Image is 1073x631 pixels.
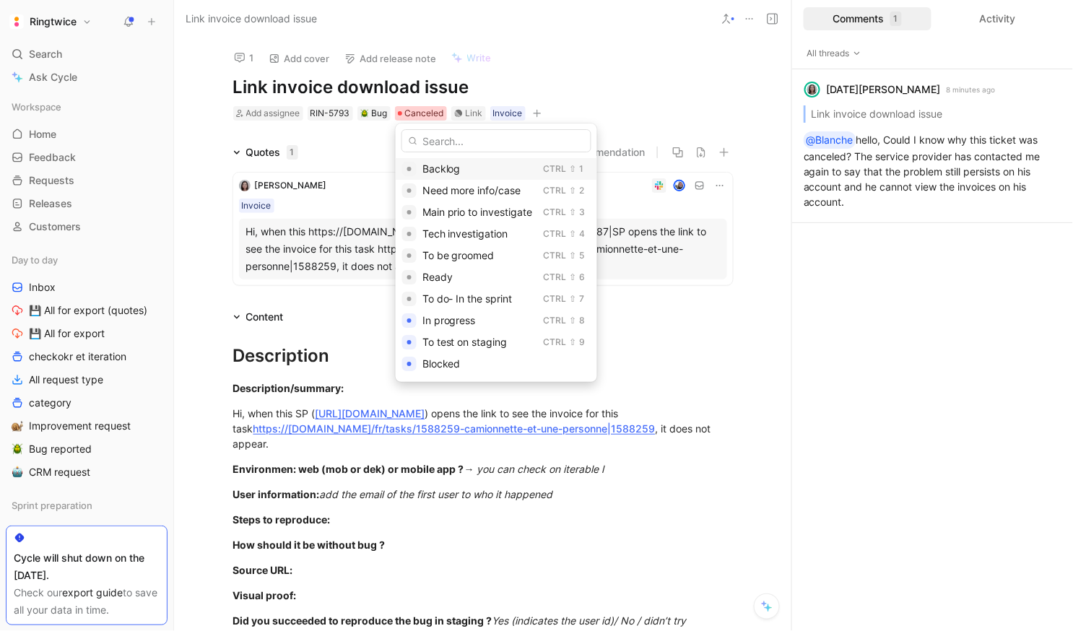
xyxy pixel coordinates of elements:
[422,206,533,218] span: Main prio to investigate
[422,162,461,175] span: Backlog
[401,129,591,152] input: Search...
[544,335,567,349] div: Ctrl
[580,335,586,349] div: 9
[544,292,567,306] div: Ctrl
[544,162,567,176] div: Ctrl
[570,248,577,263] div: ⇧
[422,227,508,240] span: Tech investigation
[544,313,567,328] div: Ctrl
[570,270,577,284] div: ⇧
[422,292,513,305] span: To do- In the sprint
[422,357,461,370] span: Blocked
[580,162,584,176] div: 1
[570,227,577,241] div: ⇧
[570,183,577,198] div: ⇧
[580,183,585,198] div: 2
[422,184,521,196] span: Need more info/case
[570,335,577,349] div: ⇧
[422,336,508,348] span: To test on staging
[580,313,586,328] div: 8
[422,314,476,326] span: In progress
[544,183,567,198] div: Ctrl
[580,270,586,284] div: 6
[580,292,585,306] div: 7
[544,270,567,284] div: Ctrl
[570,313,577,328] div: ⇧
[422,271,453,283] span: Ready
[422,249,495,261] span: To be groomed
[544,248,567,263] div: Ctrl
[570,292,577,306] div: ⇧
[580,205,586,219] div: 3
[570,205,577,219] div: ⇧
[580,227,586,241] div: 4
[580,248,585,263] div: 5
[544,205,567,219] div: Ctrl
[570,162,577,176] div: ⇧
[544,227,567,241] div: Ctrl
